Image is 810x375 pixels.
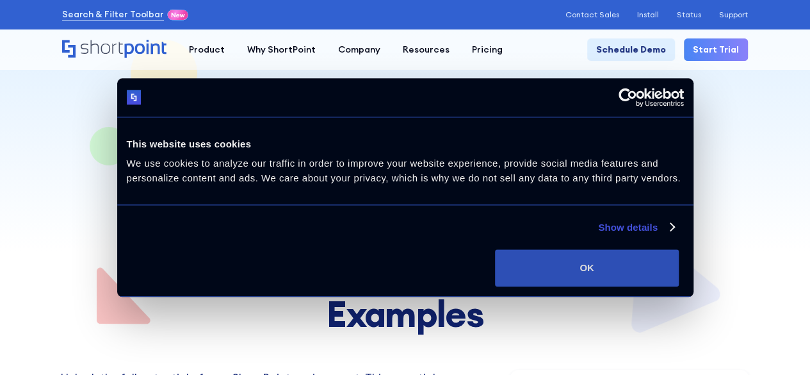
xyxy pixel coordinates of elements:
[495,249,679,287] button: OK
[684,38,748,61] a: Start Trial
[236,38,327,61] a: Why ShortPoint
[637,10,659,19] a: Install
[62,40,166,59] a: Home
[327,38,391,61] a: Company
[572,88,684,107] a: Usercentrics Cookiebot - opens in a new window
[598,220,674,235] a: Show details
[391,38,460,61] a: Resources
[677,10,701,19] a: Status
[719,10,748,19] a: Support
[403,43,450,56] div: Resources
[565,10,619,19] a: Contact Sales
[127,90,142,105] img: logo
[460,38,514,61] a: Pricing
[127,158,681,183] span: We use cookies to analyze our traffic in order to improve your website experience, provide social...
[338,43,380,56] div: Company
[587,38,675,61] a: Schedule Demo
[247,43,316,56] div: Why ShortPoint
[472,43,503,56] div: Pricing
[746,313,810,375] iframe: Chat Widget
[127,137,684,152] div: This website uses cookies
[189,43,225,56] div: Product
[177,38,236,61] a: Product
[62,8,164,21] a: Search & Filter Toolbar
